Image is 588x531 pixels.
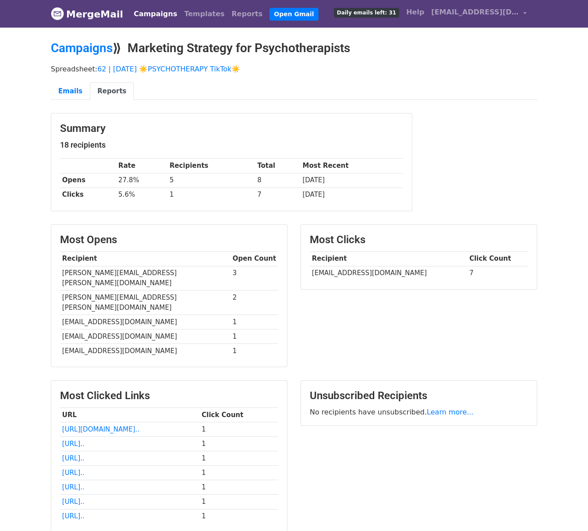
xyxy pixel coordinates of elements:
[51,41,113,55] a: Campaigns
[116,188,167,202] td: 5.6%
[62,512,85,520] a: [URL]..
[255,159,300,173] th: Total
[467,266,528,280] td: 7
[60,344,230,358] td: [EMAIL_ADDRESS][DOMAIN_NAME]
[60,140,403,150] h5: 18 recipients
[199,509,278,524] td: 1
[467,251,528,266] th: Click Count
[431,7,519,18] span: [EMAIL_ADDRESS][DOMAIN_NAME]
[255,173,300,188] td: 8
[90,82,134,100] a: Reports
[230,266,278,290] td: 3
[310,234,528,246] h3: Most Clicks
[199,495,278,509] td: 1
[301,159,403,173] th: Most Recent
[310,389,528,402] h3: Unsubscribed Recipients
[269,8,318,21] a: Open Gmail
[60,234,278,246] h3: Most Opens
[230,251,278,266] th: Open Count
[167,173,255,188] td: 5
[427,408,474,416] a: Learn more...
[51,7,64,20] img: MergeMail logo
[60,266,230,290] td: [PERSON_NAME][EMAIL_ADDRESS][PERSON_NAME][DOMAIN_NAME]
[181,5,228,23] a: Templates
[60,251,230,266] th: Recipient
[97,65,240,73] a: 62 | [DATE] ☀️PSYCHOTHERAPY TikTok☀️
[230,315,278,329] td: 1
[60,315,230,329] td: [EMAIL_ADDRESS][DOMAIN_NAME]
[199,480,278,495] td: 1
[199,466,278,480] td: 1
[60,389,278,402] h3: Most Clicked Links
[428,4,530,24] a: [EMAIL_ADDRESS][DOMAIN_NAME]
[167,188,255,202] td: 1
[62,498,85,506] a: [URL]..
[544,489,588,531] iframe: Chat Widget
[60,407,199,422] th: URL
[199,437,278,451] td: 1
[199,451,278,466] td: 1
[230,290,278,315] td: 2
[62,425,139,433] a: [URL][DOMAIN_NAME]..
[167,159,255,173] th: Recipients
[51,82,90,100] a: Emails
[62,440,85,448] a: [URL]..
[228,5,266,23] a: Reports
[230,329,278,343] td: 1
[199,407,278,422] th: Click Count
[62,454,85,462] a: [URL]..
[116,159,167,173] th: Rate
[310,266,467,280] td: [EMAIL_ADDRESS][DOMAIN_NAME]
[60,329,230,343] td: [EMAIL_ADDRESS][DOMAIN_NAME]
[255,188,300,202] td: 7
[403,4,428,21] a: Help
[51,41,537,56] h2: ⟫ Marketing Strategy for Psychotherapists
[301,188,403,202] td: [DATE]
[51,64,537,74] p: Spreadsheet:
[330,4,403,21] a: Daily emails left: 31
[199,422,278,437] td: 1
[130,5,181,23] a: Campaigns
[301,173,403,188] td: [DATE]
[60,290,230,315] td: [PERSON_NAME][EMAIL_ADDRESS][PERSON_NAME][DOMAIN_NAME]
[230,344,278,358] td: 1
[51,5,123,23] a: MergeMail
[60,188,116,202] th: Clicks
[334,8,399,18] span: Daily emails left: 31
[62,483,85,491] a: [URL]..
[310,407,528,417] p: No recipients have unsubscribed.
[62,469,85,477] a: [URL]..
[310,251,467,266] th: Recipient
[60,173,116,188] th: Opens
[116,173,167,188] td: 27.8%
[60,122,403,135] h3: Summary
